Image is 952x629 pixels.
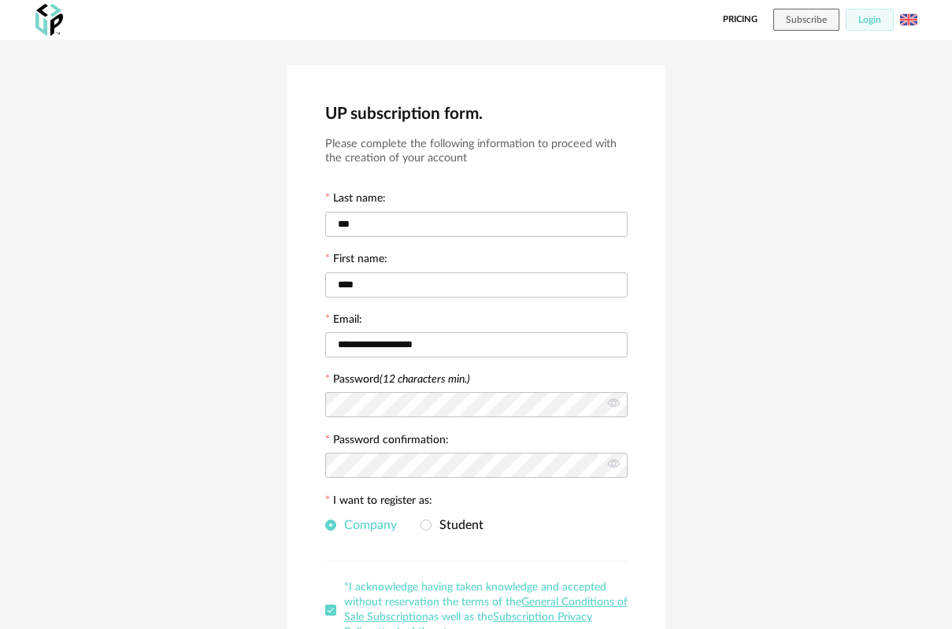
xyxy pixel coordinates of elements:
[333,374,470,385] label: Password
[325,435,449,449] label: Password confirmation:
[786,15,827,24] span: Subscribe
[325,314,362,328] label: Email:
[900,11,917,28] img: us
[325,193,386,207] label: Last name:
[325,495,432,509] label: I want to register as:
[35,4,63,36] img: OXP
[846,9,894,31] button: Login
[380,374,470,385] i: (12 characters min.)
[723,9,758,31] a: Pricing
[325,103,628,124] h2: UP subscription form.
[325,253,387,268] label: First name:
[325,137,628,166] h3: Please complete the following information to proceed with the creation of your account
[773,9,839,31] button: Subscribe
[344,597,628,623] a: General Conditions of Sale Subscription
[432,519,483,531] span: Student
[336,519,397,531] span: Company
[858,15,881,24] span: Login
